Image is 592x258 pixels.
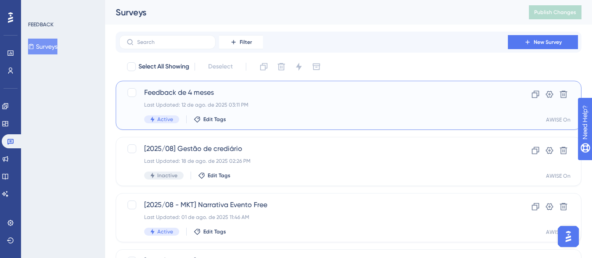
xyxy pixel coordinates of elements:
div: Last Updated: 01 de ago. de 2025 11:46 AM [144,214,483,221]
button: Edit Tags [194,116,226,123]
span: [2025/08] Gestão de crediário [144,143,483,154]
span: Feedback de 4 meses [144,87,483,98]
span: Publish Changes [534,9,576,16]
span: [2025/08 - MKT] Narrativa Evento Free [144,200,483,210]
span: Edit Tags [208,172,230,179]
span: Edit Tags [203,228,226,235]
button: Edit Tags [198,172,230,179]
div: Last Updated: 18 de ago. de 2025 02:26 PM [144,158,483,165]
span: Filter [240,39,252,46]
div: AWISE On [546,116,571,123]
span: Edit Tags [203,116,226,123]
input: Search [137,39,208,45]
span: New Survey [534,39,562,46]
span: Inactive [157,172,177,179]
iframe: UserGuiding AI Assistant Launcher [555,223,581,250]
span: Need Help? [21,2,55,13]
div: AWISE On [546,229,571,236]
span: Select All Showing [138,61,189,72]
span: Active [157,228,173,235]
button: Edit Tags [194,228,226,235]
span: Active [157,116,173,123]
div: Surveys [116,6,507,18]
button: Publish Changes [529,5,581,19]
button: Filter [219,35,263,49]
button: New Survey [508,35,578,49]
button: Surveys [28,39,57,54]
button: Deselect [200,59,241,75]
div: FEEDBACK [28,21,53,28]
div: Last Updated: 12 de ago. de 2025 03:11 PM [144,101,483,108]
div: AWISE On [546,172,571,179]
span: Deselect [208,61,233,72]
